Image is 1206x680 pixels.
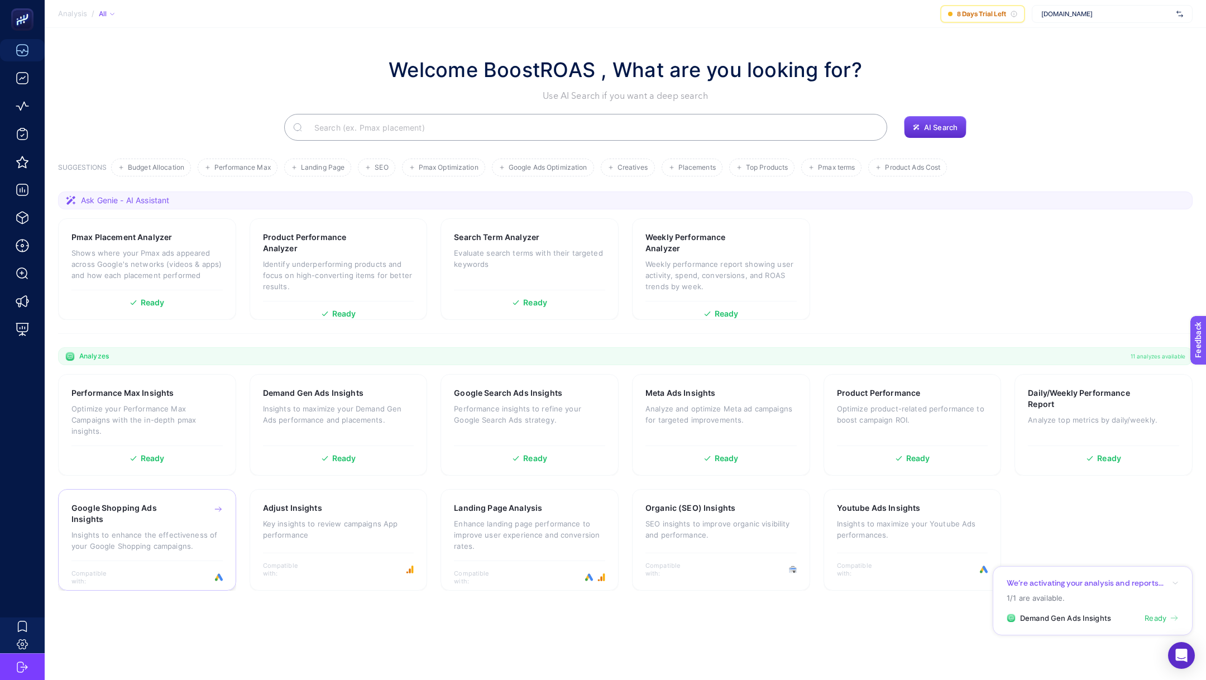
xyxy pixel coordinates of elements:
span: Ready [715,454,739,462]
span: Product Ads Cost [885,164,940,172]
span: 11 analyzes available [1131,352,1185,361]
h3: Organic (SEO) Insights [645,502,735,514]
h3: Product Performance Analyzer [263,232,379,254]
a: Google Search Ads InsightsPerformance insights to refine your Google Search Ads strategy.Ready [441,374,619,476]
p: Insights to enhance the effectiveness of your Google Shopping campaigns. [71,529,223,552]
span: 8 Days Trial Left [957,9,1006,18]
span: Ready [523,454,547,462]
img: svg%3e [1176,8,1183,20]
h3: Demand Gen Ads Insights [263,387,363,399]
a: Organic (SEO) InsightsSEO insights to improve organic visibility and performance.Compatible with: [632,489,810,591]
span: AI Search [924,123,958,132]
h3: Adjust Insights [263,502,322,514]
a: Pmax Placement AnalyzerShows where your Pmax ads appeared across Google's networks (videos & apps... [58,218,236,320]
a: Ready [1145,613,1179,624]
span: Landing Page [301,164,344,172]
h3: Search Term Analyzer [454,232,539,243]
p: Insights to maximize your Demand Gen Ads performance and placements. [263,403,414,425]
h3: Google Search Ads Insights [454,387,562,399]
p: Optimize product-related performance to boost campaign ROI. [837,403,988,425]
span: Placements [678,164,716,172]
span: Ready [141,299,165,307]
p: Key insights to review campaigns App performance [263,518,414,540]
h3: Pmax Placement Analyzer [71,232,172,243]
span: Analysis [58,9,87,18]
a: Google Shopping Ads InsightsInsights to enhance the effectiveness of your Google Shopping campaig... [58,489,236,591]
span: Ready [715,310,739,318]
span: / [92,9,94,18]
p: Optimize your Performance Max Campaigns with the in-depth pmax insights. [71,403,223,437]
span: Pmax Optimization [419,164,478,172]
span: [DOMAIN_NAME] [1041,9,1172,18]
span: Ready [1097,454,1121,462]
span: SEO [375,164,388,172]
h3: SUGGESTIONS [58,163,107,176]
span: Compatible with: [645,562,696,577]
span: Compatible with: [454,569,504,585]
span: Ready [523,299,547,307]
p: Enhance landing page performance to improve user experience and conversion rates. [454,518,605,552]
a: Demand Gen Ads InsightsInsights to maximize your Demand Gen Ads performance and placements.Ready [250,374,428,476]
h1: Welcome BoostROAS , What are you looking for? [389,55,862,85]
p: Evaluate search terms with their targeted keywords [454,247,605,270]
a: Search Term AnalyzerEvaluate search terms with their targeted keywordsReady [441,218,619,320]
p: 1/1 are available. [1007,593,1179,604]
button: AI Search [904,116,966,138]
span: Ready [332,454,356,462]
p: Weekly performance report showing user activity, spend, conversions, and ROAS trends by week. [645,258,797,292]
a: Performance Max InsightsOptimize your Performance Max Campaigns with the in-depth pmax insights.R... [58,374,236,476]
span: Ready [1145,613,1166,624]
p: Identify underperforming products and focus on high-converting items for better results. [263,258,414,292]
a: Landing Page AnalysisEnhance landing page performance to improve user experience and conversion r... [441,489,619,591]
div: All [99,9,114,18]
a: Product PerformanceOptimize product-related performance to boost campaign ROI.Ready [824,374,1002,476]
a: Youtube Ads InsightsInsights to maximize your Youtube Ads performances.Compatible with: [824,489,1002,591]
a: Weekly Performance AnalyzerWeekly performance report showing user activity, spend, conversions, a... [632,218,810,320]
span: Analyzes [79,352,109,361]
span: Google Ads Optimization [509,164,587,172]
p: Performance insights to refine your Google Search Ads strategy. [454,403,605,425]
a: Daily/Weekly Performance ReportAnalyze top metrics by daily/weekly.Ready [1014,374,1193,476]
a: Adjust InsightsKey insights to review campaigns App performanceCompatible with: [250,489,428,591]
h3: Daily/Weekly Performance Report [1028,387,1144,410]
span: Ready [141,454,165,462]
h3: Google Shopping Ads Insights [71,502,187,525]
p: Analyze top metrics by daily/weekly. [1028,414,1179,425]
p: We’re activating your analysis and reports... [1007,578,1164,588]
span: Budget Allocation [128,164,184,172]
span: Top Products [746,164,788,172]
span: Ask Genie - AI Assistant [81,195,169,206]
span: Feedback [7,3,42,12]
span: Demand Gen Ads Insights [1020,613,1111,624]
a: Meta Ads InsightsAnalyze and optimize Meta ad campaigns for targeted improvements.Ready [632,374,810,476]
input: Search [305,112,878,143]
p: Shows where your Pmax ads appeared across Google's networks (videos & apps) and how each placemen... [71,247,223,281]
span: Compatible with: [71,569,122,585]
span: Compatible with: [263,562,313,577]
h3: Landing Page Analysis [454,502,542,514]
span: Compatible with: [837,562,887,577]
p: Insights to maximize your Youtube Ads performances. [837,518,988,540]
span: Ready [906,454,930,462]
h3: Meta Ads Insights [645,387,715,399]
p: SEO insights to improve organic visibility and performance. [645,518,797,540]
h3: Youtube Ads Insights [837,502,921,514]
span: Creatives [618,164,648,172]
h3: Weekly Performance Analyzer [645,232,761,254]
p: Use AI Search if you want a deep search [389,89,862,103]
p: Analyze and optimize Meta ad campaigns for targeted improvements. [645,403,797,425]
h3: Performance Max Insights [71,387,174,399]
span: Pmax terms [818,164,855,172]
h3: Product Performance [837,387,921,399]
div: Open Intercom Messenger [1168,642,1195,669]
span: Ready [332,310,356,318]
span: Performance Max [214,164,271,172]
a: Product Performance AnalyzerIdentify underperforming products and focus on high-converting items ... [250,218,428,320]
